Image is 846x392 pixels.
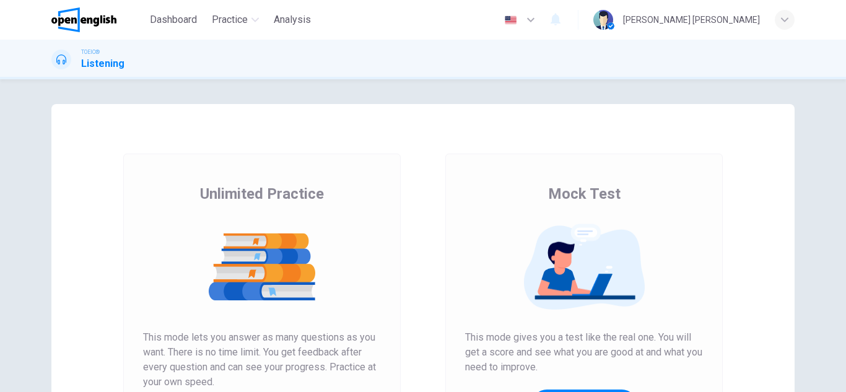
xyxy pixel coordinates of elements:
[269,9,316,31] button: Analysis
[150,12,197,27] span: Dashboard
[51,7,145,32] a: OpenEnglish logo
[548,184,621,204] span: Mock Test
[200,184,324,204] span: Unlimited Practice
[593,10,613,30] img: Profile picture
[145,9,202,31] button: Dashboard
[51,7,116,32] img: OpenEnglish logo
[81,48,100,56] span: TOEIC®
[81,56,124,71] h1: Listening
[207,9,264,31] button: Practice
[623,12,760,27] div: [PERSON_NAME] [PERSON_NAME]
[212,12,248,27] span: Practice
[274,12,311,27] span: Analysis
[465,330,703,375] span: This mode gives you a test like the real one. You will get a score and see what you are good at a...
[143,330,381,390] span: This mode lets you answer as many questions as you want. There is no time limit. You get feedback...
[503,15,518,25] img: en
